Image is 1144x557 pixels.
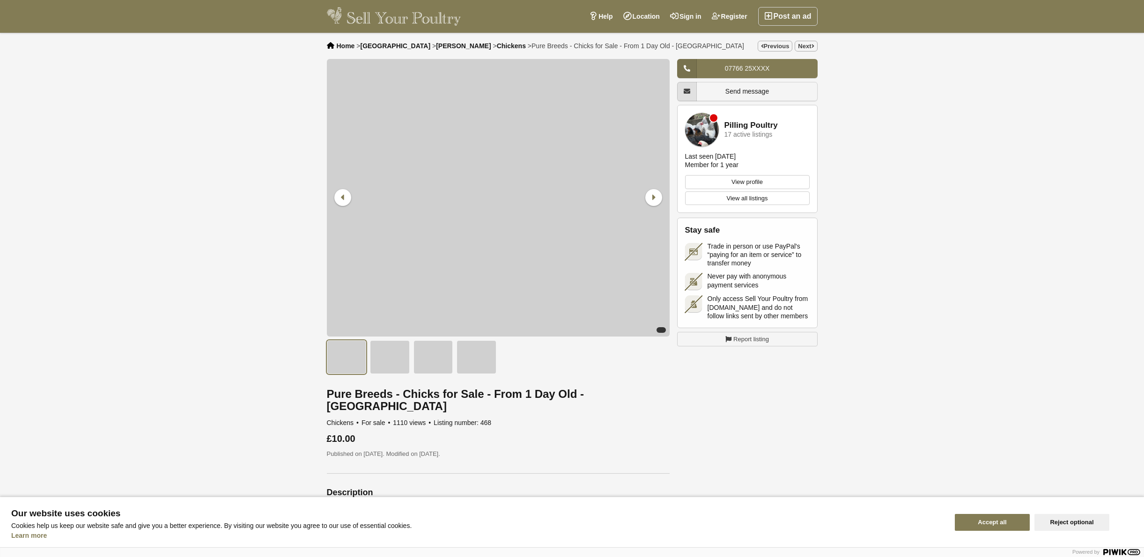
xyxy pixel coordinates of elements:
[685,152,736,161] div: Last seen [DATE]
[11,522,944,529] p: Cookies help us keep our website safe and give you a better experience. By visiting our website y...
[677,59,818,78] a: 07766 25XXXX
[710,114,717,122] div: Member is offline
[432,42,491,50] li: >
[758,41,793,51] a: Previous
[685,113,719,147] img: Pilling Poultry
[327,7,461,26] img: Sell Your Poultry
[708,294,810,320] span: Only access Sell Your Poultry from [DOMAIN_NAME] and do not follow links sent by other members
[413,340,453,374] img: Pure Breeds - Chicks for Sale - From 1 Day Old - Lancashire - 3
[665,7,707,26] a: Sign in
[436,42,491,50] a: [PERSON_NAME]
[337,42,355,50] a: Home
[327,488,670,497] h2: Description
[356,42,430,50] li: >
[1072,549,1100,555] span: Powered by
[724,131,773,138] div: 17 active listings
[795,41,817,51] a: Next
[528,42,744,50] li: >
[531,42,744,50] span: Pure Breeds - Chicks for Sale - From 1 Day Old - [GEOGRAPHIC_DATA]
[724,121,778,130] a: Pilling Poultry
[362,419,391,426] span: For sale
[370,340,410,374] img: Pure Breeds - Chicks for Sale - From 1 Day Old - Lancashire - 2
[11,532,47,539] a: Learn more
[758,7,818,26] a: Post an ad
[955,514,1030,531] button: Accept all
[708,272,810,289] span: Never pay with anonymous payment services
[584,7,618,26] a: Help
[327,419,360,426] span: Chickens
[497,42,526,50] a: Chickens
[327,388,670,412] h1: Pure Breeds - Chicks for Sale - From 1 Day Old - [GEOGRAPHIC_DATA]
[733,335,769,344] span: Report listing
[327,340,367,374] img: Pure Breeds - Chicks for Sale - From 1 Day Old - Lancashire - 1
[11,509,944,518] span: Our website uses cookies
[685,161,738,169] div: Member for 1 year
[360,42,430,50] a: [GEOGRAPHIC_DATA]
[618,7,665,26] a: Location
[685,175,810,189] a: View profile
[685,191,810,205] a: View all listings
[725,65,770,72] span: 07766 25XXXX
[677,332,818,347] a: Report listing
[493,42,526,50] li: >
[677,82,818,101] a: Send message
[457,340,496,374] img: Pure Breeds - Chicks for Sale - From 1 Day Old - Lancashire - 4
[685,226,810,235] h2: Stay safe
[327,449,670,459] p: Published on [DATE]. Modified on [DATE].
[327,433,670,444] div: £10.00
[327,59,670,337] img: Pure Breeds - Chicks for Sale - From 1 Day Old - Lancashire - 1/4
[393,419,432,426] span: 1110 views
[434,419,491,426] span: Listing number: 468
[725,88,769,95] span: Send message
[1034,514,1109,531] button: Reject optional
[707,7,753,26] a: Register
[708,242,810,268] span: Trade in person or use PayPal's “paying for an item or service” to transfer money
